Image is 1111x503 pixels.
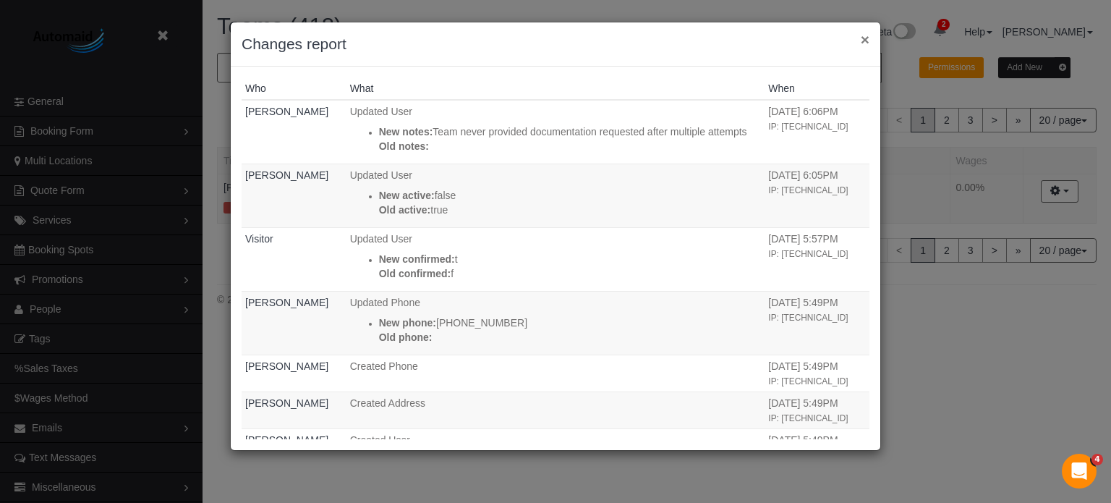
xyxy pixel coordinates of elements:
[1091,454,1103,465] span: 4
[245,233,273,245] a: Visitor
[765,100,869,164] td: When
[242,355,346,392] td: Who
[379,331,433,343] strong: Old phone:
[765,392,869,428] td: When
[346,227,765,291] td: What
[350,297,420,308] span: Updated Phone
[379,124,762,139] p: Team never provided documentation requested after multiple attempts
[346,355,765,392] td: What
[379,253,455,265] strong: New confirmed:
[765,77,869,100] th: When
[1062,454,1097,489] iframe: Intercom live chat
[346,291,765,355] td: What
[379,204,431,216] strong: Old active:
[350,360,418,372] span: Created Phone
[861,32,869,47] button: ×
[242,392,346,428] td: Who
[379,266,762,281] p: f
[768,185,848,195] small: IP: [TECHNICAL_ID]
[242,77,346,100] th: Who
[765,355,869,392] td: When
[768,376,848,386] small: IP: [TECHNICAL_ID]
[245,297,328,308] a: [PERSON_NAME]
[379,317,436,329] strong: New phone:
[350,397,425,409] span: Created Address
[245,169,328,181] a: [PERSON_NAME]
[242,100,346,164] td: Who
[245,360,328,372] a: [PERSON_NAME]
[379,268,451,279] strong: Old confirmed:
[765,227,869,291] td: When
[245,397,328,409] a: [PERSON_NAME]
[242,428,346,465] td: Who
[379,188,762,203] p: false
[346,164,765,227] td: What
[346,428,765,465] td: What
[765,291,869,355] td: When
[379,203,762,217] p: true
[242,33,869,55] h3: Changes report
[768,249,848,259] small: IP: [TECHNICAL_ID]
[765,164,869,227] td: When
[346,100,765,164] td: What
[242,291,346,355] td: Who
[379,126,433,138] strong: New notes:
[379,190,435,201] strong: New active:
[768,413,848,423] small: IP: [TECHNICAL_ID]
[768,122,848,132] small: IP: [TECHNICAL_ID]
[346,77,765,100] th: What
[350,169,412,181] span: Updated User
[245,434,328,446] a: [PERSON_NAME]
[379,252,762,266] p: t
[350,434,410,446] span: Created User
[350,233,412,245] span: Updated User
[765,428,869,465] td: When
[768,313,848,323] small: IP: [TECHNICAL_ID]
[379,140,429,152] strong: Old notes:
[242,164,346,227] td: Who
[245,106,328,117] a: [PERSON_NAME]
[242,227,346,291] td: Who
[379,316,762,330] p: [PHONE_NUMBER]
[346,392,765,428] td: What
[350,106,412,117] span: Updated User
[231,22,880,450] sui-modal: Changes report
